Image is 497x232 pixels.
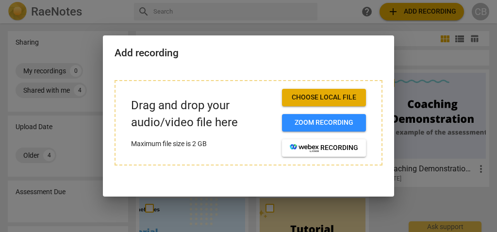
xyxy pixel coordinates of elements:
[290,118,358,128] span: Zoom recording
[290,143,358,153] span: recording
[131,139,274,149] p: Maximum file size is 2 GB
[282,114,366,132] button: Zoom recording
[282,139,366,157] button: recording
[282,89,366,106] button: Choose local file
[115,47,382,59] h2: Add recording
[290,93,358,102] span: Choose local file
[131,97,274,131] p: Drag and drop your audio/video file here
